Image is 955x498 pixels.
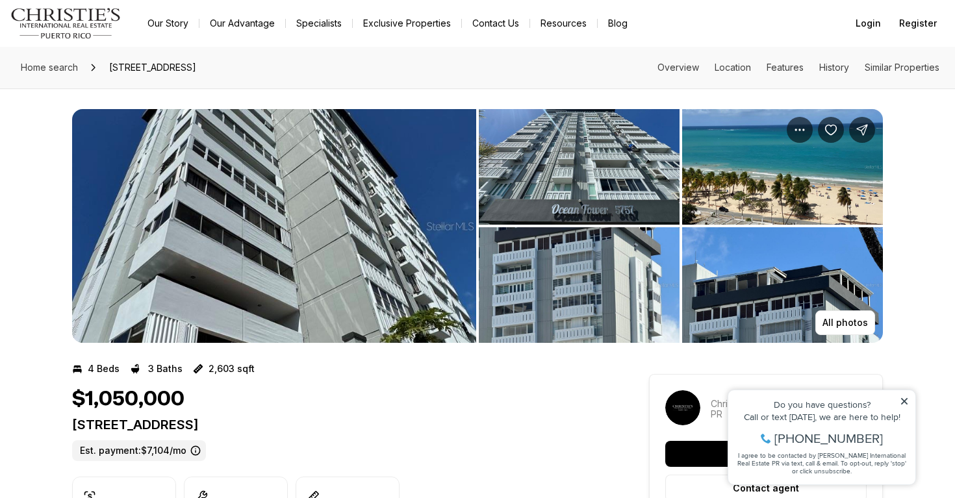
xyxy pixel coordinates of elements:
[657,62,939,73] nav: Page section menu
[353,14,461,32] a: Exclusive Properties
[682,227,883,343] button: View image gallery
[711,399,867,419] p: Christie's International Real Estate PR
[72,440,206,461] label: Est. payment: $7,104/mo
[899,18,937,29] span: Register
[822,317,868,328] p: All photos
[787,117,813,143] button: Property options
[130,358,183,379] button: 3 Baths
[88,364,120,374] p: 4 Beds
[72,109,476,343] li: 1 of 13
[199,14,285,32] a: Our Advantage
[715,62,751,73] a: Skip to: Location
[14,42,188,51] div: Call or text [DATE], we are here to help!
[10,8,121,39] img: logo
[767,62,804,73] a: Skip to: Features
[891,10,945,36] button: Register
[848,10,889,36] button: Login
[21,62,78,73] span: Home search
[16,57,83,78] a: Home search
[16,80,185,105] span: I agree to be contacted by [PERSON_NAME] International Real Estate PR via text, call & email. To ...
[815,310,875,335] button: All photos
[209,364,255,374] p: 2,603 sqft
[14,29,188,38] div: Do you have questions?
[104,57,201,78] span: [STREET_ADDRESS]
[462,14,529,32] button: Contact Us
[72,109,476,343] button: View image gallery
[137,14,199,32] a: Our Story
[479,109,680,225] button: View image gallery
[530,14,597,32] a: Resources
[819,62,849,73] a: Skip to: History
[657,62,699,73] a: Skip to: Overview
[849,117,875,143] button: Share Property: 5757 AVE ISLA VERDE #PH-3
[479,109,883,343] li: 2 of 13
[682,109,883,225] button: View image gallery
[148,364,183,374] p: 3 Baths
[479,227,680,343] button: View image gallery
[598,14,638,32] a: Blog
[865,62,939,73] a: Skip to: Similar Properties
[72,109,883,343] div: Listing Photos
[53,61,162,74] span: [PHONE_NUMBER]
[72,417,602,432] p: [STREET_ADDRESS]
[856,18,881,29] span: Login
[286,14,352,32] a: Specialists
[818,117,844,143] button: Save Property: 5757 AVE ISLA VERDE #PH-3
[665,441,867,467] button: Request a tour
[72,387,185,412] h1: $1,050,000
